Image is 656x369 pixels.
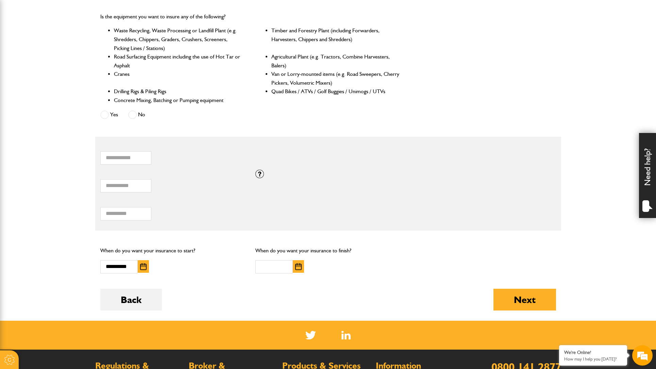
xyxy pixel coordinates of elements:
[100,111,118,119] label: Yes
[493,289,556,311] button: Next
[9,63,124,78] input: Enter your last name
[271,52,400,70] li: Agricultural Plant (e.g. Tractors, Combine Harvesters, Balers)
[114,70,243,87] li: Cranes
[128,111,145,119] label: No
[112,3,128,20] div: Minimize live chat window
[114,87,243,96] li: Drilling Rigs & Piling Rigs
[341,331,351,339] img: Linked In
[12,38,29,47] img: d_20077148190_company_1631870298795_20077148190
[100,289,162,311] button: Back
[114,52,243,70] li: Road Surfacing Equipment including the use of Hot Tar or Asphalt
[564,356,622,362] p: How may I help you today?
[9,123,124,204] textarea: Type your message and hit 'Enter'
[100,246,246,255] p: When do you want your insurance to start?
[140,263,147,270] img: Choose date
[114,26,243,52] li: Waste Recycling, Waste Processing or Landfill Plant (e.g. Shredders, Chippers, Graders, Crushers,...
[35,38,114,47] div: Chat with us now
[271,26,400,52] li: Timber and Forestry Plant (including Forwarders, Harvesters, Chippers and Shredders)
[639,133,656,218] div: Need help?
[295,263,302,270] img: Choose date
[92,209,123,219] em: Start Chat
[100,12,401,21] p: Is the equipment you want to insure any of the following?
[341,331,351,339] a: LinkedIn
[114,96,243,105] li: Concrete Mixing, Batching or Pumping equipment
[255,246,401,255] p: When do you want your insurance to finish?
[9,83,124,98] input: Enter your email address
[271,70,400,87] li: Van or Lorry-mounted items (e.g. Road Sweepers, Cherry Pickers, Volumetric Mixers)
[305,331,316,339] img: Twitter
[9,103,124,118] input: Enter your phone number
[564,350,622,355] div: We're Online!
[271,87,400,96] li: Quad Bikes / ATVs / Golf Buggies / Unimogs / UTVs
